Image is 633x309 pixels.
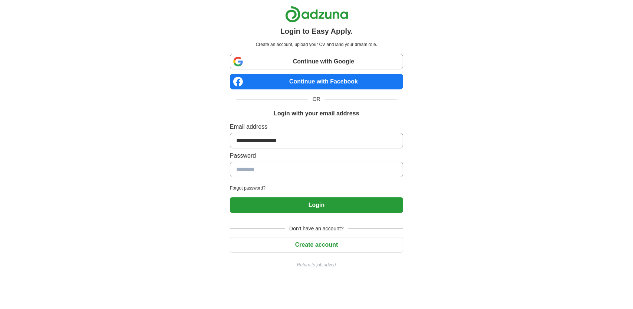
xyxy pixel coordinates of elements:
[280,26,353,37] h1: Login to Easy Apply.
[230,185,403,191] a: Forgot password?
[230,237,403,253] button: Create account
[230,262,403,268] a: Return to job advert
[230,197,403,213] button: Login
[308,95,325,103] span: OR
[230,74,403,89] a: Continue with Facebook
[230,241,403,248] a: Create account
[274,109,359,118] h1: Login with your email address
[230,122,403,131] label: Email address
[285,225,348,233] span: Don't have an account?
[285,6,348,23] img: Adzuna logo
[231,41,402,48] p: Create an account, upload your CV and land your dream role.
[230,151,403,160] label: Password
[230,54,403,69] a: Continue with Google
